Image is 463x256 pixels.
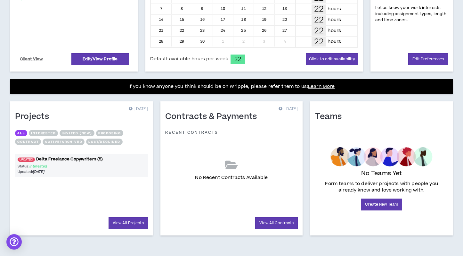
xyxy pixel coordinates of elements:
[165,130,218,135] p: Recent Contracts
[408,53,448,65] a: Edit Preferences
[29,130,58,136] button: Interested
[18,164,81,169] p: Status:
[165,112,262,122] h1: Contracts & Payments
[150,55,228,63] span: Default available hours per week
[315,112,346,122] h1: Teams
[109,217,148,229] a: View All Projects
[71,53,129,65] a: Edit/View Profile
[328,5,341,13] p: hours
[6,234,22,250] div: Open Intercom Messenger
[15,112,54,122] h1: Projects
[255,217,298,229] a: View All Contracts
[306,53,358,65] button: Click to edit availability
[15,156,148,162] a: UPDATED!Delta Freelance Copywriters (5)
[328,16,341,23] p: hours
[60,130,94,136] button: Invited (new)
[128,83,335,90] p: If you know anyone you think should be on Wripple, please refer them to us!
[279,106,298,112] p: [DATE]
[96,130,123,136] button: Proposing
[308,83,335,90] a: Learn More
[361,169,402,178] p: No Teams Yet
[18,158,35,162] span: UPDATED!
[33,169,45,174] i: [DATE]
[195,174,268,181] p: No Recent Contracts Available
[328,38,341,45] p: hours
[19,54,44,65] a: Client View
[330,147,433,166] img: empty
[18,169,81,175] p: Updated:
[86,139,122,145] button: Lost/Declined
[318,181,445,193] p: Form teams to deliver projects with people you already know and love working with.
[361,199,402,210] a: Create New Team
[129,106,148,112] p: [DATE]
[328,27,341,34] p: hours
[43,139,85,145] button: Active/Archived
[375,5,448,23] p: Let us know your work interests including assignment types, length and time zones.
[29,164,47,169] span: Interested
[15,139,41,145] button: Contract
[15,130,27,136] button: All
